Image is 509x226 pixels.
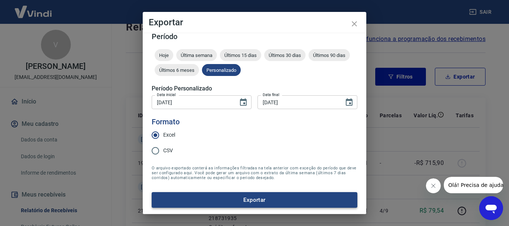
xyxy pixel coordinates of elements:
span: Hoje [155,52,173,58]
span: Últimos 15 dias [220,52,261,58]
span: Últimos 30 dias [264,52,306,58]
span: Excel [163,131,175,139]
h4: Exportar [149,18,360,27]
button: Choose date, selected date is 31 de jul de 2025 [342,95,357,110]
div: Últimos 30 dias [264,49,306,61]
input: DD/MM/YYYY [152,95,233,109]
button: Choose date, selected date is 1 de jun de 2025 [236,95,251,110]
label: Data inicial [157,92,176,98]
span: CSV [163,147,173,155]
span: Últimos 90 dias [309,52,350,58]
div: Hoje [155,49,173,61]
button: Exportar [152,192,357,208]
iframe: Fechar mensagem [426,178,441,193]
div: Última semana [176,49,217,61]
iframe: Botão para abrir a janela de mensagens [479,196,503,220]
h5: Período [152,33,357,40]
span: Últimos 6 meses [155,67,199,73]
span: O arquivo exportado conterá as informações filtradas na tela anterior com exceção do período que ... [152,166,357,180]
h5: Período Personalizado [152,85,357,92]
legend: Formato [152,117,180,127]
div: Últimos 15 dias [220,49,261,61]
span: Personalizado [202,67,241,73]
button: close [345,15,363,33]
span: Última semana [176,52,217,58]
iframe: Mensagem da empresa [444,177,503,193]
div: Últimos 90 dias [309,49,350,61]
div: Últimos 6 meses [155,64,199,76]
span: Olá! Precisa de ajuda? [4,5,63,11]
input: DD/MM/YYYY [257,95,339,109]
div: Personalizado [202,64,241,76]
label: Data final [263,92,279,98]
